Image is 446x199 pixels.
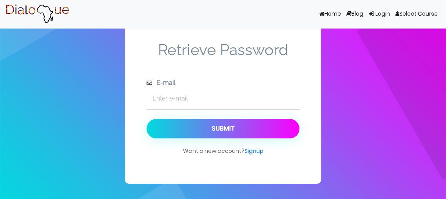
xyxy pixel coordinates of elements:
[245,147,263,155] a: Signup
[147,41,299,78] span: Retrieve Password
[154,79,175,86] span: E-mail
[147,119,299,138] button: Submit
[5,4,69,24] img: Brand
[212,125,235,132] div: Submit
[344,7,366,22] a: Blog
[393,7,441,22] a: Select Course
[183,147,263,163] span: Want a new account?
[317,7,344,22] a: Home
[366,7,393,22] a: Login
[147,88,299,109] input: Enter e-mail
